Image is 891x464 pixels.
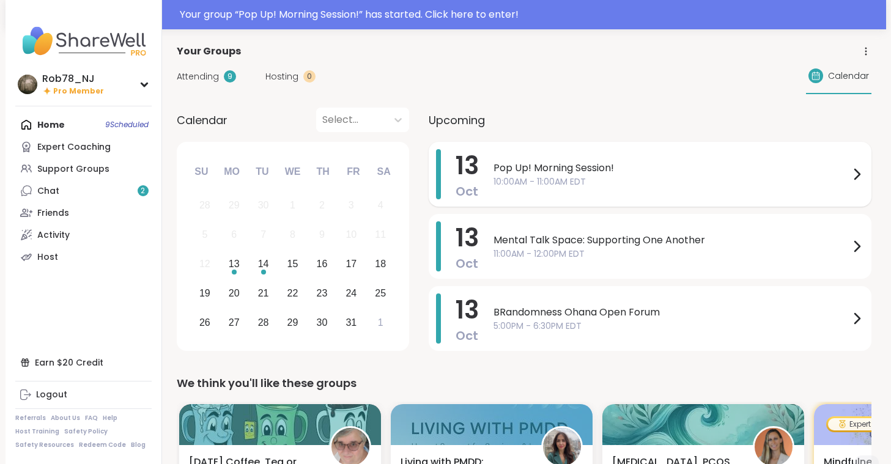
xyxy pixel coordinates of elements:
[37,163,109,175] div: Support Groups
[64,427,108,436] a: Safety Policy
[375,226,386,243] div: 11
[199,285,210,301] div: 19
[131,441,146,449] a: Blog
[368,309,394,336] div: Choose Saturday, November 1st, 2025
[279,158,306,185] div: We
[346,314,357,331] div: 31
[290,197,295,213] div: 1
[456,293,479,327] span: 13
[221,193,247,219] div: Not available Monday, September 29th, 2025
[375,285,386,301] div: 25
[287,314,298,331] div: 29
[37,141,111,153] div: Expert Coaching
[494,233,849,248] span: Mental Talk Space: Supporting One Another
[15,441,74,449] a: Safety Resources
[15,427,59,436] a: Host Training
[456,221,479,255] span: 13
[828,70,869,83] span: Calendar
[346,226,357,243] div: 10
[15,224,152,246] a: Activity
[494,161,849,175] span: Pop Up! Morning Session!
[188,158,215,185] div: Su
[229,314,240,331] div: 27
[319,197,325,213] div: 2
[199,314,210,331] div: 26
[103,414,117,422] a: Help
[494,175,849,188] span: 10:00AM - 11:00AM EDT
[279,193,306,219] div: Not available Wednesday, October 1st, 2025
[317,314,328,331] div: 30
[250,280,276,306] div: Choose Tuesday, October 21st, 2025
[15,202,152,224] a: Friends
[338,280,364,306] div: Choose Friday, October 24th, 2025
[229,285,240,301] div: 20
[368,222,394,248] div: Not available Saturday, October 11th, 2025
[250,193,276,219] div: Not available Tuesday, September 30th, 2025
[346,285,357,301] div: 24
[192,193,218,219] div: Not available Sunday, September 28th, 2025
[338,251,364,278] div: Choose Friday, October 17th, 2025
[429,112,485,128] span: Upcoming
[265,70,298,83] span: Hosting
[494,248,849,260] span: 11:00AM - 12:00PM EDT
[15,246,152,268] a: Host
[338,193,364,219] div: Not available Friday, October 3rd, 2025
[317,285,328,301] div: 23
[190,191,395,337] div: month 2025-10
[368,193,394,219] div: Not available Saturday, October 4th, 2025
[279,222,306,248] div: Not available Wednesday, October 8th, 2025
[309,158,336,185] div: Th
[192,309,218,336] div: Choose Sunday, October 26th, 2025
[287,256,298,272] div: 15
[42,72,104,86] div: Rob78_NJ
[375,256,386,272] div: 18
[221,309,247,336] div: Choose Monday, October 27th, 2025
[456,149,479,183] span: 13
[37,251,58,263] div: Host
[258,256,269,272] div: 14
[368,251,394,278] div: Choose Saturday, October 18th, 2025
[250,222,276,248] div: Not available Tuesday, October 7th, 2025
[378,314,383,331] div: 1
[456,327,478,344] span: Oct
[199,256,210,272] div: 12
[85,414,98,422] a: FAQ
[141,186,145,196] span: 2
[261,226,266,243] div: 7
[53,86,104,97] span: Pro Member
[346,256,357,272] div: 17
[319,226,325,243] div: 9
[221,251,247,278] div: Choose Monday, October 13th, 2025
[258,197,269,213] div: 30
[279,251,306,278] div: Choose Wednesday, October 15th, 2025
[303,70,316,83] div: 0
[494,320,849,333] span: 5:00PM - 6:30PM EDT
[177,112,227,128] span: Calendar
[309,309,335,336] div: Choose Thursday, October 30th, 2025
[51,414,80,422] a: About Us
[36,389,67,401] div: Logout
[287,285,298,301] div: 22
[370,158,397,185] div: Sa
[177,375,871,392] div: We think you'll like these groups
[309,222,335,248] div: Not available Thursday, October 9th, 2025
[250,251,276,278] div: Choose Tuesday, October 14th, 2025
[192,251,218,278] div: Not available Sunday, October 12th, 2025
[192,222,218,248] div: Not available Sunday, October 5th, 2025
[221,280,247,306] div: Choose Monday, October 20th, 2025
[177,70,219,83] span: Attending
[338,309,364,336] div: Choose Friday, October 31st, 2025
[317,256,328,272] div: 16
[309,251,335,278] div: Choose Thursday, October 16th, 2025
[456,183,478,200] span: Oct
[15,180,152,202] a: Chat2
[37,229,70,241] div: Activity
[231,226,237,243] div: 6
[15,352,152,374] div: Earn $20 Credit
[338,222,364,248] div: Not available Friday, October 10th, 2025
[224,70,236,83] div: 9
[15,20,152,62] img: ShareWell Nav Logo
[368,280,394,306] div: Choose Saturday, October 25th, 2025
[456,255,478,272] span: Oct
[15,158,152,180] a: Support Groups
